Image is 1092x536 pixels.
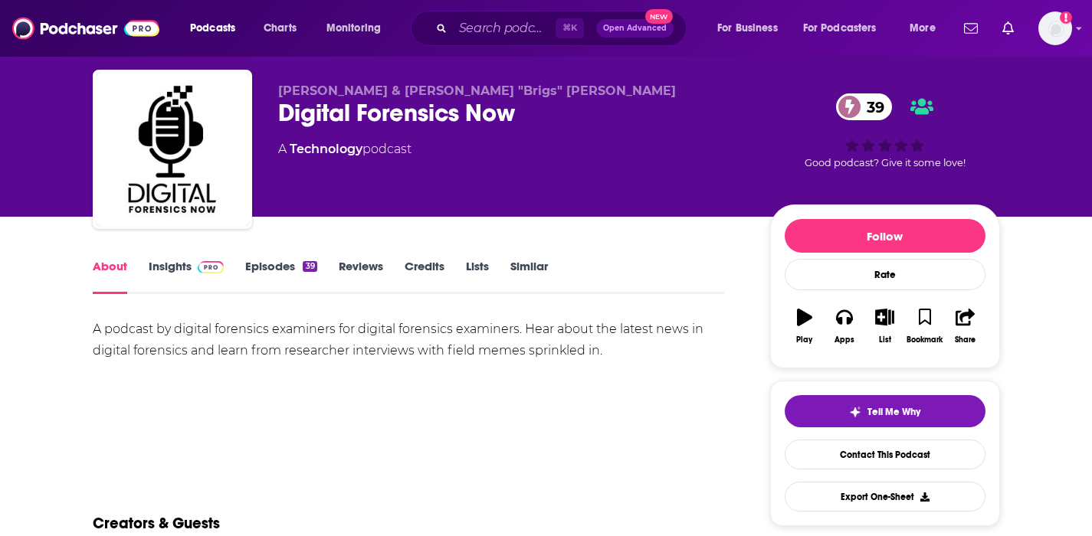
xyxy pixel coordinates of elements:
[93,259,127,294] a: About
[303,261,316,272] div: 39
[785,482,985,511] button: Export One-Sheet
[149,259,225,294] a: InsightsPodchaser Pro
[453,16,556,41] input: Search podcasts, credits, & more...
[796,335,812,345] div: Play
[958,15,984,41] a: Show notifications dropdown
[179,16,255,41] button: open menu
[945,299,985,354] button: Share
[510,259,548,294] a: Similar
[93,319,725,361] div: A podcast by digital forensics examiners for digital forensics examiners. Hear about the latest n...
[899,16,955,41] button: open menu
[466,259,489,294] a: Lists
[1038,11,1072,45] span: Logged in as DineRacoma
[864,299,904,354] button: List
[603,25,667,32] span: Open Advanced
[290,142,362,156] a: Technology
[278,140,412,159] div: A podcast
[955,335,976,345] div: Share
[1060,11,1072,24] svg: Add a profile image
[879,335,891,345] div: List
[996,15,1020,41] a: Show notifications dropdown
[785,395,985,427] button: tell me why sparkleTell Me Why
[867,406,920,418] span: Tell Me Why
[785,259,985,290] div: Rate
[849,406,861,418] img: tell me why sparkle
[1038,11,1072,45] button: Show profile menu
[425,11,701,46] div: Search podcasts, credits, & more...
[190,18,235,39] span: Podcasts
[707,16,797,41] button: open menu
[245,259,316,294] a: Episodes39
[1038,11,1072,45] img: User Profile
[825,299,864,354] button: Apps
[93,514,220,533] h2: Creators & Guests
[803,18,877,39] span: For Podcasters
[596,19,674,38] button: Open AdvancedNew
[910,18,936,39] span: More
[326,18,381,39] span: Monitoring
[339,259,383,294] a: Reviews
[254,16,306,41] a: Charts
[12,14,159,43] img: Podchaser - Follow, Share and Rate Podcasts
[96,73,249,226] img: Digital Forensics Now
[805,157,966,168] span: Good podcast? Give it some love!
[905,299,945,354] button: Bookmark
[785,219,985,253] button: Follow
[278,83,676,98] span: [PERSON_NAME] & [PERSON_NAME] "Brigs" [PERSON_NAME]
[851,93,892,120] span: 39
[556,18,584,38] span: ⌘ K
[198,261,225,273] img: Podchaser Pro
[717,18,778,39] span: For Business
[793,16,899,41] button: open menu
[316,16,401,41] button: open menu
[770,83,1000,178] div: 39Good podcast? Give it some love!
[785,299,825,354] button: Play
[836,93,892,120] a: 39
[405,259,444,294] a: Credits
[785,440,985,469] a: Contact This Podcast
[264,18,297,39] span: Charts
[907,335,943,345] div: Bookmark
[835,335,854,345] div: Apps
[645,9,673,24] span: New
